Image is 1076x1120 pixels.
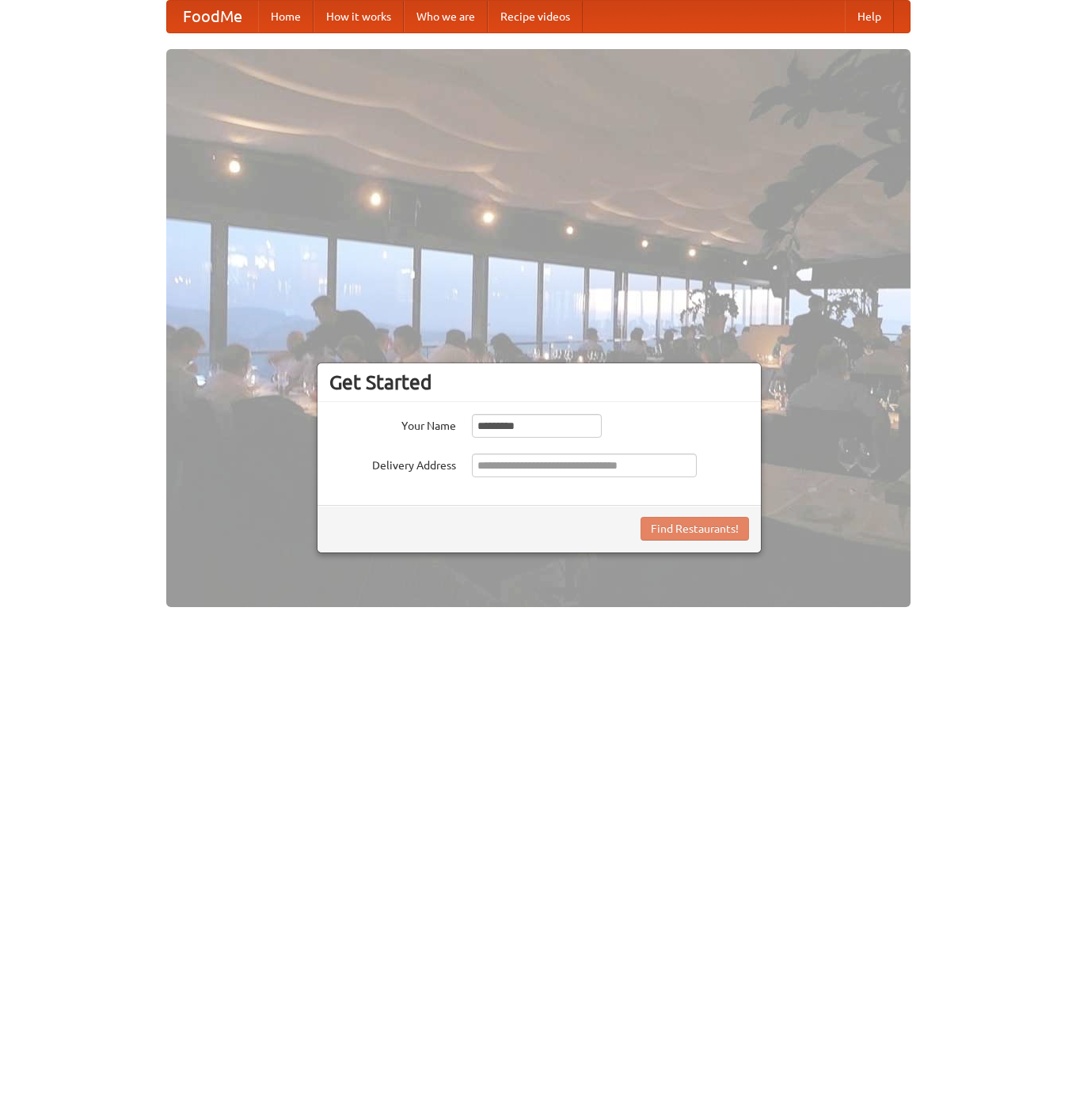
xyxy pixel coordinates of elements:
[845,1,894,32] a: Help
[167,1,258,32] a: FoodMe
[641,517,749,541] button: Find Restaurants!
[258,1,314,32] a: Home
[329,454,456,473] label: Delivery Address
[488,1,583,32] a: Recipe videos
[329,370,749,394] h3: Get Started
[314,1,404,32] a: How it works
[329,414,456,434] label: Your Name
[404,1,488,32] a: Who we are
